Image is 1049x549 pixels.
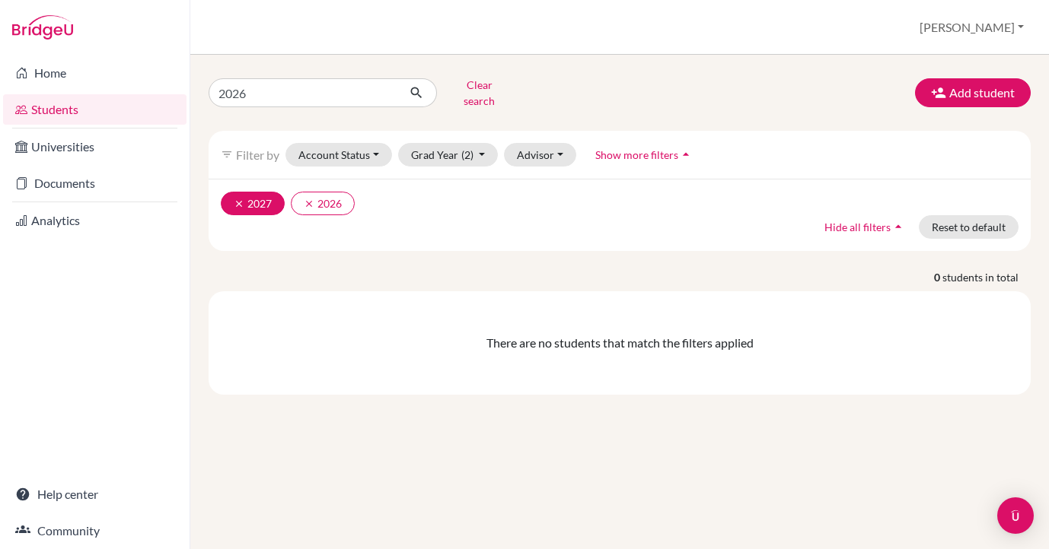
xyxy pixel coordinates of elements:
span: Filter by [236,148,279,162]
a: Community [3,516,187,546]
button: Account Status [285,143,392,167]
a: Universities [3,132,187,162]
img: Bridge-U [12,15,73,40]
strong: 0 [934,269,942,285]
button: [PERSON_NAME] [913,13,1031,42]
button: Hide all filtersarrow_drop_up [811,215,919,239]
button: Show more filtersarrow_drop_up [582,143,706,167]
button: Reset to default [919,215,1019,239]
input: Find student by name... [209,78,397,107]
a: Help center [3,479,187,509]
i: arrow_drop_up [891,219,906,234]
a: Home [3,58,187,88]
button: clear2026 [291,192,355,215]
a: Analytics [3,205,187,236]
i: arrow_drop_up [678,147,693,162]
span: Hide all filters [824,221,891,233]
i: clear [304,198,314,209]
a: Students [3,94,187,125]
i: filter_list [221,148,233,160]
button: Advisor [504,143,576,167]
i: clear [234,198,244,209]
a: Documents [3,168,187,198]
div: There are no students that match the filters applied [221,334,1019,352]
span: Show more filters [595,148,678,161]
span: (2) [461,148,473,161]
button: Add student [915,78,1031,107]
button: Clear search [437,73,521,113]
div: Open Intercom Messenger [997,497,1034,534]
button: Grad Year(2) [398,143,499,167]
span: students in total [942,269,1031,285]
button: clear2027 [221,192,285,215]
